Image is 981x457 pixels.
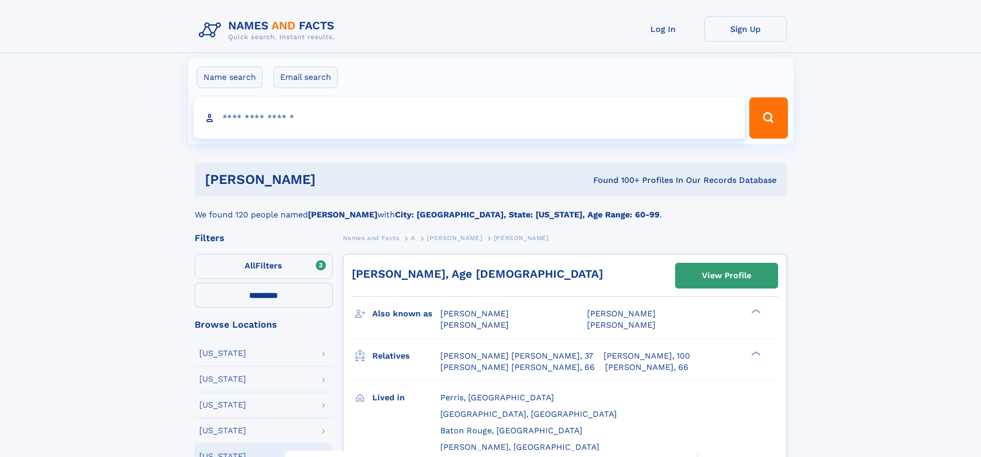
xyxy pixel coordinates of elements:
[440,409,617,419] span: [GEOGRAPHIC_DATA], [GEOGRAPHIC_DATA]
[440,442,599,452] span: [PERSON_NAME], [GEOGRAPHIC_DATA]
[197,66,263,88] label: Name search
[195,233,333,243] div: Filters
[440,362,595,373] a: [PERSON_NAME] [PERSON_NAME], 66
[195,320,333,329] div: Browse Locations
[704,16,787,42] a: Sign Up
[411,234,416,242] span: A
[199,375,246,383] div: [US_STATE]
[205,173,455,186] h1: [PERSON_NAME]
[587,320,656,330] span: [PERSON_NAME]
[199,401,246,409] div: [US_STATE]
[749,97,787,139] button: Search Button
[622,16,704,42] a: Log In
[372,305,440,323] h3: Also known as
[308,210,377,219] b: [PERSON_NAME]
[343,231,400,244] a: Names and Facts
[440,320,509,330] span: [PERSON_NAME]
[245,261,255,270] span: All
[199,349,246,358] div: [US_STATE]
[427,234,482,242] span: [PERSON_NAME]
[195,16,343,44] img: Logo Names and Facts
[494,234,549,242] span: [PERSON_NAME]
[604,350,690,362] a: [PERSON_NAME], 100
[702,264,751,287] div: View Profile
[440,426,582,435] span: Baton Rouge, [GEOGRAPHIC_DATA]
[454,175,777,186] div: Found 100+ Profiles In Our Records Database
[440,350,593,362] a: [PERSON_NAME] [PERSON_NAME], 37
[372,389,440,407] h3: Lived in
[195,196,787,221] div: We found 120 people named with .
[676,263,778,288] a: View Profile
[749,308,761,315] div: ❯
[352,267,603,280] a: [PERSON_NAME], Age [DEMOGRAPHIC_DATA]
[195,254,333,279] label: Filters
[427,231,482,244] a: [PERSON_NAME]
[440,393,554,402] span: Perris, [GEOGRAPHIC_DATA]
[395,210,660,219] b: City: [GEOGRAPHIC_DATA], State: [US_STATE], Age Range: 60-99
[749,350,761,357] div: ❯
[587,309,656,318] span: [PERSON_NAME]
[199,427,246,435] div: [US_STATE]
[605,362,689,373] a: [PERSON_NAME], 66
[440,309,509,318] span: [PERSON_NAME]
[411,231,416,244] a: A
[194,97,745,139] input: search input
[273,66,338,88] label: Email search
[372,347,440,365] h3: Relatives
